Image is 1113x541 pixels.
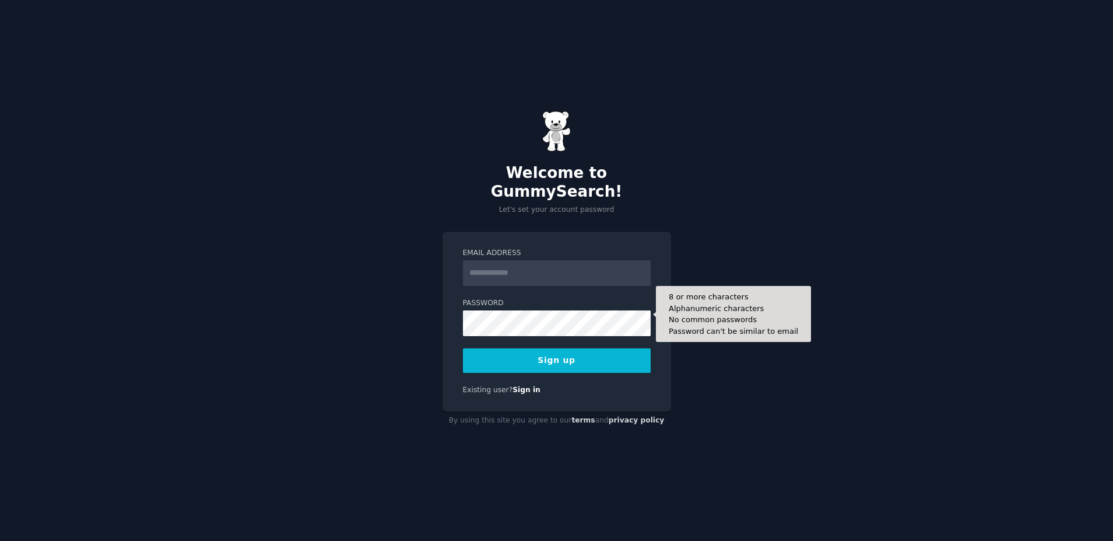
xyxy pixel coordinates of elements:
[443,164,671,201] h2: Welcome to GummySearch!
[443,411,671,430] div: By using this site you agree to our and
[512,386,540,394] a: Sign in
[571,416,595,424] a: terms
[463,298,651,309] label: Password
[463,248,651,259] label: Email Address
[443,205,671,215] p: Let's set your account password
[463,386,513,394] span: Existing user?
[542,111,571,152] img: Gummy Bear
[463,348,651,373] button: Sign up
[609,416,665,424] a: privacy policy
